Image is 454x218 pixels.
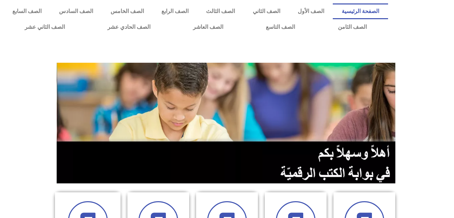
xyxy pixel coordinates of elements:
[244,3,289,19] a: الصف الثاني
[172,19,245,35] a: الصف العاشر
[289,3,333,19] a: الصف الأول
[50,3,102,19] a: الصف السادس
[3,3,50,19] a: الصف السابع
[245,19,316,35] a: الصف التاسع
[3,19,86,35] a: الصف الثاني عشر
[316,19,388,35] a: الصف الثامن
[102,3,152,19] a: الصف الخامس
[86,19,172,35] a: الصف الحادي عشر
[197,3,244,19] a: الصف الثالث
[153,3,197,19] a: الصف الرابع
[333,3,388,19] a: الصفحة الرئيسية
